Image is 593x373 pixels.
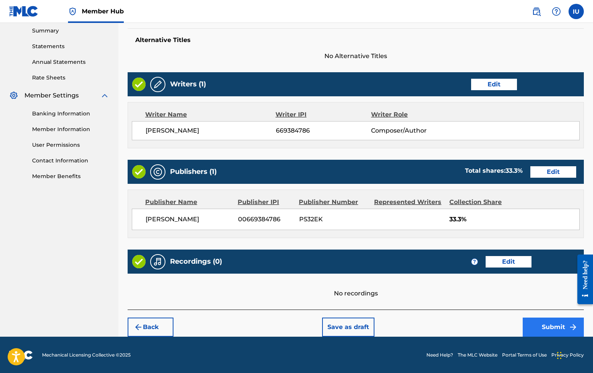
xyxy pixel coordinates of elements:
[9,6,39,17] img: MLC Logo
[555,336,593,373] iframe: Chat Widget
[374,198,444,207] div: Represented Writers
[32,42,109,50] a: Statements
[449,198,515,207] div: Collection Share
[145,110,275,119] div: Writer Name
[32,157,109,165] a: Contact Information
[128,52,584,61] span: No Alternative Titles
[572,248,593,311] iframe: Resource Center
[471,79,517,90] button: Edit
[299,198,368,207] div: Publisher Number
[132,78,146,91] img: Valid
[128,318,173,337] button: Back
[502,352,547,358] a: Portal Terms of Use
[100,91,109,100] img: expand
[458,352,497,358] a: The MLC Website
[552,7,561,16] img: help
[299,215,369,224] span: P532EK
[465,166,523,175] div: Total shares:
[32,125,109,133] a: Member Information
[32,74,109,82] a: Rate Sheets
[238,198,293,207] div: Publisher IPI
[32,110,109,118] a: Banking Information
[32,58,109,66] a: Annual Statements
[371,126,458,135] span: Composer/Author
[569,323,578,332] img: f7272a7cc735f4ea7f67.svg
[153,167,162,177] img: Publishers
[132,165,146,178] img: Valid
[569,4,584,19] div: User Menu
[426,352,453,358] a: Need Help?
[557,344,562,367] div: Drag
[146,215,232,224] span: [PERSON_NAME]
[449,215,579,224] span: 33.3%
[530,166,576,178] button: Edit
[42,352,131,358] span: Mechanical Licensing Collective © 2025
[506,167,523,174] span: 33.3 %
[551,352,584,358] a: Privacy Policy
[9,91,18,100] img: Member Settings
[24,91,79,100] span: Member Settings
[471,259,478,265] span: ?
[549,4,564,19] div: Help
[532,7,541,16] img: search
[146,126,276,135] span: [PERSON_NAME]
[170,257,222,266] h5: Recordings (0)
[135,36,576,44] h5: Alternative Titles
[529,4,544,19] a: Public Search
[238,215,293,224] span: 00669384786
[276,126,371,135] span: 669384786
[9,350,33,360] img: logo
[486,256,531,268] button: Edit
[322,318,374,337] button: Save as draft
[153,257,162,266] img: Recordings
[275,110,371,119] div: Writer IPI
[371,110,458,119] div: Writer Role
[32,141,109,149] a: User Permissions
[128,274,584,298] div: No recordings
[523,318,584,337] button: Submit
[68,7,77,16] img: Top Rightsholder
[145,198,232,207] div: Publisher Name
[32,27,109,35] a: Summary
[32,172,109,180] a: Member Benefits
[170,167,217,176] h5: Publishers (1)
[153,80,162,89] img: Writers
[134,323,143,332] img: 7ee5dd4eb1f8a8e3ef2f.svg
[170,80,206,89] h5: Writers (1)
[132,255,146,268] img: Valid
[82,7,124,16] span: Member Hub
